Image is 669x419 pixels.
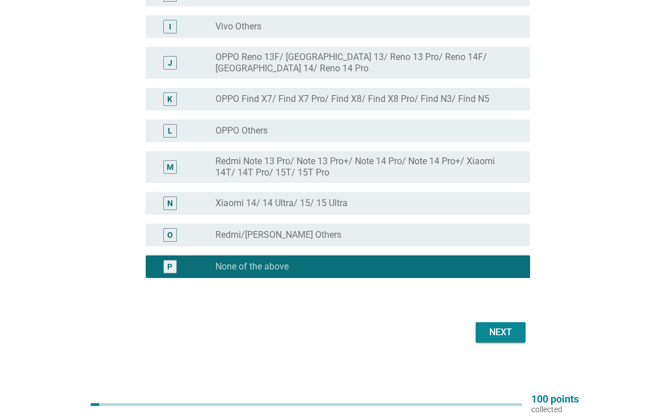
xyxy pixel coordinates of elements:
label: OPPO Others [215,125,268,136]
label: Vivo Others [215,21,261,32]
div: I [169,21,171,33]
div: M [167,161,173,173]
p: collected [531,404,579,414]
div: O [167,229,173,241]
label: None of the above [215,261,289,272]
p: 100 points [531,394,579,404]
div: J [168,57,172,69]
div: K [167,93,172,105]
div: N [167,198,173,209]
button: Next [476,322,526,343]
div: Next [485,326,516,339]
div: P [167,261,172,273]
label: Xiaomi 14/ 14 Ultra/ 15/ 15 Ultra [215,198,348,209]
div: L [168,125,172,137]
label: OPPO Reno 13F/ [GEOGRAPHIC_DATA] 13/ Reno 13 Pro/ Reno 14F/ [GEOGRAPHIC_DATA] 14/ Reno 14 Pro [215,52,512,74]
label: OPPO Find X7/ Find X7 Pro/ Find X8/ Find X8 Pro/ Find N3/ Find N5 [215,93,489,105]
label: Redmi/[PERSON_NAME] Others [215,229,341,241]
label: Redmi Note 13 Pro/ Note 13 Pro+/ Note 14 Pro/ Note 14 Pro+/ Xiaomi 14T/ 14T Pro/ 15T/ 15T Pro [215,156,512,178]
